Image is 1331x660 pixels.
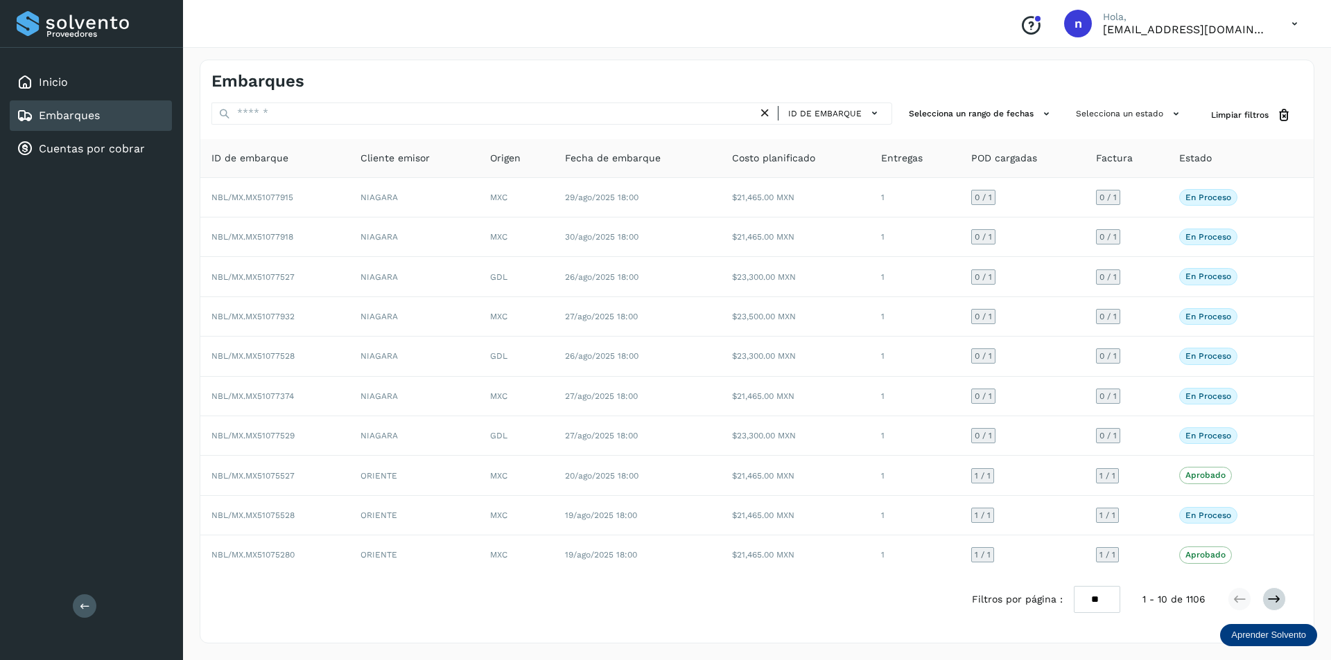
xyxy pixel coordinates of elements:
span: 27/ago/2025 18:00 [565,391,638,401]
td: MXC [479,377,554,416]
span: 0 / 1 [1099,392,1117,400]
p: En proceso [1185,312,1231,321]
span: NBL/MX.MX51077527 [211,272,295,282]
td: NIAGARA [349,178,479,217]
span: 1 / 1 [975,551,991,559]
span: NBL/MX.MX51075527 [211,471,295,481]
span: NBL/MX.MX51077918 [211,232,293,242]
td: MXC [479,178,554,217]
td: $21,465.00 MXN [721,217,870,257]
td: $21,465.00 MXN [721,178,870,217]
td: GDL [479,257,554,296]
td: $23,500.00 MXN [721,297,870,337]
span: Limpiar filtros [1211,109,1269,121]
td: MXC [479,535,554,574]
p: En proceso [1185,232,1231,242]
span: 0 / 1 [975,431,992,440]
span: 0 / 1 [975,352,992,360]
span: 27/ago/2025 18:00 [565,312,638,321]
button: Limpiar filtros [1200,102,1303,128]
div: Embarques [10,100,172,131]
p: Proveedores [46,29,166,39]
td: 1 [870,297,960,337]
span: 0 / 1 [1099,193,1117,202]
span: POD cargadas [971,151,1037,166]
span: Fecha de embarque [565,151,661,166]
td: $21,465.00 MXN [721,377,870,416]
a: Cuentas por cobrar [39,142,145,155]
td: $23,300.00 MXN [721,416,870,456]
td: NIAGARA [349,416,479,456]
button: Selecciona un estado [1070,102,1189,125]
span: 29/ago/2025 18:00 [565,193,638,202]
td: $23,300.00 MXN [721,337,870,376]
span: NBL/MX.MX51077529 [211,431,295,440]
span: 0 / 1 [1099,312,1117,321]
span: Estado [1179,151,1212,166]
td: NIAGARA [349,337,479,376]
span: 0 / 1 [1099,233,1117,241]
p: nchavez@aeo.mx [1103,23,1269,36]
span: NBL/MX.MX51077915 [211,193,293,202]
td: GDL [479,337,554,376]
h4: Embarques [211,71,304,91]
span: 19/ago/2025 18:00 [565,550,637,560]
span: Factura [1096,151,1133,166]
span: 1 / 1 [1099,472,1115,480]
span: 20/ago/2025 18:00 [565,471,638,481]
span: 19/ago/2025 18:00 [565,510,637,520]
p: En proceso [1185,510,1231,520]
span: 27/ago/2025 18:00 [565,431,638,440]
button: Selecciona un rango de fechas [903,102,1059,125]
span: NBL/MX.MX51077932 [211,312,295,321]
span: 0 / 1 [975,392,992,400]
span: 0 / 1 [975,193,992,202]
span: 1 / 1 [1099,511,1115,519]
span: NBL/MX.MX51075528 [211,510,295,520]
p: Aprobado [1185,550,1226,560]
a: Embarques [39,109,100,122]
td: $23,300.00 MXN [721,257,870,296]
td: ORIENTE [349,496,479,535]
p: En proceso [1185,431,1231,440]
span: Costo planificado [732,151,815,166]
span: 0 / 1 [975,233,992,241]
span: 0 / 1 [975,312,992,321]
p: Hola, [1103,11,1269,23]
td: ORIENTE [349,535,479,574]
span: 1 / 1 [975,472,991,480]
td: NIAGARA [349,217,479,257]
span: 30/ago/2025 18:00 [565,232,638,242]
span: NBL/MX.MX51075280 [211,550,295,560]
td: MXC [479,456,554,495]
span: 26/ago/2025 18:00 [565,272,638,282]
span: 0 / 1 [975,273,992,281]
td: 1 [870,178,960,217]
td: NIAGARA [349,377,479,416]
td: 1 [870,337,960,376]
td: 1 [870,456,960,495]
span: Filtros por página : [972,592,1063,607]
button: ID de embarque [784,103,886,123]
span: 1 / 1 [975,511,991,519]
span: 26/ago/2025 18:00 [565,351,638,361]
div: Cuentas por cobrar [10,134,172,164]
td: $21,465.00 MXN [721,456,870,495]
p: Aprender Solvento [1231,630,1306,641]
span: Origen [490,151,521,166]
span: NBL/MX.MX51077528 [211,351,295,361]
td: ORIENTE [349,456,479,495]
td: $21,465.00 MXN [721,535,870,574]
span: 1 / 1 [1099,551,1115,559]
div: Inicio [10,67,172,98]
td: GDL [479,416,554,456]
p: En proceso [1185,193,1231,202]
a: Inicio [39,75,68,89]
div: Aprender Solvento [1220,624,1317,646]
td: 1 [870,217,960,257]
span: 0 / 1 [1099,431,1117,440]
td: MXC [479,297,554,337]
p: En proceso [1185,391,1231,401]
td: $21,465.00 MXN [721,496,870,535]
p: En proceso [1185,271,1231,281]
